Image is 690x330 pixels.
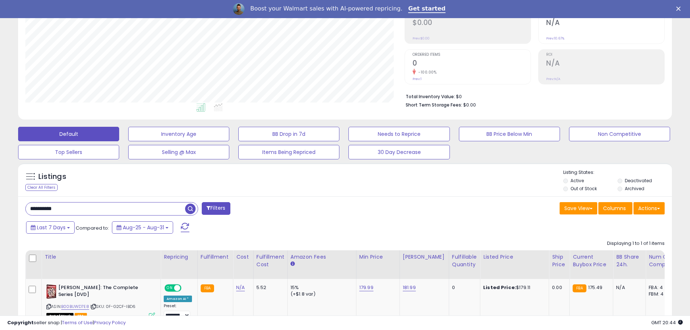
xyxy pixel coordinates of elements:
a: 181.99 [403,284,416,291]
li: $0 [406,92,659,100]
b: [PERSON_NAME]: The Complete Series [DVD] [58,284,146,300]
button: Actions [633,202,665,214]
a: B00BUWD7E8 [61,304,89,310]
h2: 0 [413,59,531,69]
small: Prev: 1 [413,77,422,81]
p: Listing States: [563,169,672,176]
div: Num of Comp. [649,253,675,268]
img: Profile image for Adrian [233,3,244,15]
button: Inventory Age [128,127,229,141]
a: Get started [408,5,446,13]
button: Top Sellers [18,145,119,159]
h2: $0.00 [413,18,531,28]
div: N/A [616,284,640,291]
span: Compared to: [76,225,109,231]
div: Current Buybox Price [573,253,610,268]
button: Aug-25 - Aug-31 [112,221,173,234]
button: Selling @ Max [128,145,229,159]
div: Amazon Fees [290,253,353,261]
h5: Listings [38,172,66,182]
div: Cost [236,253,250,261]
div: 15% [290,284,351,291]
label: Archived [625,185,644,192]
small: FBA [201,284,214,292]
span: All listings that are currently out of stock and unavailable for purchase on Amazon [46,313,74,319]
a: Terms of Use [62,319,93,326]
div: FBA: 4 [649,284,673,291]
button: BB Price Below Min [459,127,560,141]
label: Out of Stock [570,185,597,192]
div: BB Share 24h. [616,253,643,268]
small: Prev: N/A [546,77,560,81]
span: ON [165,285,174,291]
div: FBM: 4 [649,291,673,297]
h2: N/A [546,18,664,28]
small: Amazon Fees. [290,261,295,267]
div: Preset: [164,304,192,320]
span: | SKU: 0F-G2CF-IBD6 [90,304,135,309]
a: Privacy Policy [94,319,126,326]
button: Save View [560,202,597,214]
span: 175.49 [588,284,603,291]
div: 0 [452,284,474,291]
button: Columns [598,202,632,214]
b: Listed Price: [483,284,516,291]
div: $179.11 [483,284,543,291]
div: [PERSON_NAME] [403,253,446,261]
div: Repricing [164,253,195,261]
span: ROI [546,53,664,57]
button: BB Drop in 7d [238,127,339,141]
button: Last 7 Days [26,221,75,234]
label: Active [570,177,584,184]
div: Min Price [359,253,397,261]
div: (+$1.8 var) [290,291,351,297]
div: Close [676,7,683,11]
strong: Copyright [7,319,34,326]
div: Amazon AI * [164,296,192,302]
b: Short Term Storage Fees: [406,102,462,108]
span: FBA [75,313,87,319]
span: Columns [603,205,626,212]
button: Default [18,127,119,141]
button: 30 Day Decrease [348,145,449,159]
small: FBA [573,284,586,292]
div: Displaying 1 to 1 of 1 items [607,240,665,247]
span: 2025-09-8 20:44 GMT [651,319,683,326]
a: N/A [236,284,245,291]
div: Fulfillment Cost [256,253,284,268]
a: 179.99 [359,284,373,291]
div: seller snap | | [7,319,126,326]
button: Filters [202,202,230,215]
div: ASIN: [46,284,155,318]
span: OFF [180,285,192,291]
label: Deactivated [625,177,652,184]
button: Non Competitive [569,127,670,141]
span: Ordered Items [413,53,531,57]
span: Last 7 Days [37,224,66,231]
small: Prev: $0.00 [413,36,430,41]
div: Clear All Filters [25,184,58,191]
div: 5.52 [256,284,282,291]
small: -100.00% [416,70,436,75]
div: Boost your Walmart sales with AI-powered repricing. [250,5,402,12]
b: Total Inventory Value: [406,93,455,100]
span: $0.00 [463,101,476,108]
div: Fulfillable Quantity [452,253,477,268]
span: Aug-25 - Aug-31 [123,224,164,231]
div: 0.00 [552,284,564,291]
button: Needs to Reprice [348,127,449,141]
h2: N/A [546,59,664,69]
div: Ship Price [552,253,566,268]
button: Items Being Repriced [238,145,339,159]
div: Title [45,253,158,261]
div: Fulfillment [201,253,230,261]
img: 51hpw-4IhHL._SL40_.jpg [46,284,57,299]
div: Listed Price [483,253,546,261]
small: Prev: 10.67% [546,36,564,41]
